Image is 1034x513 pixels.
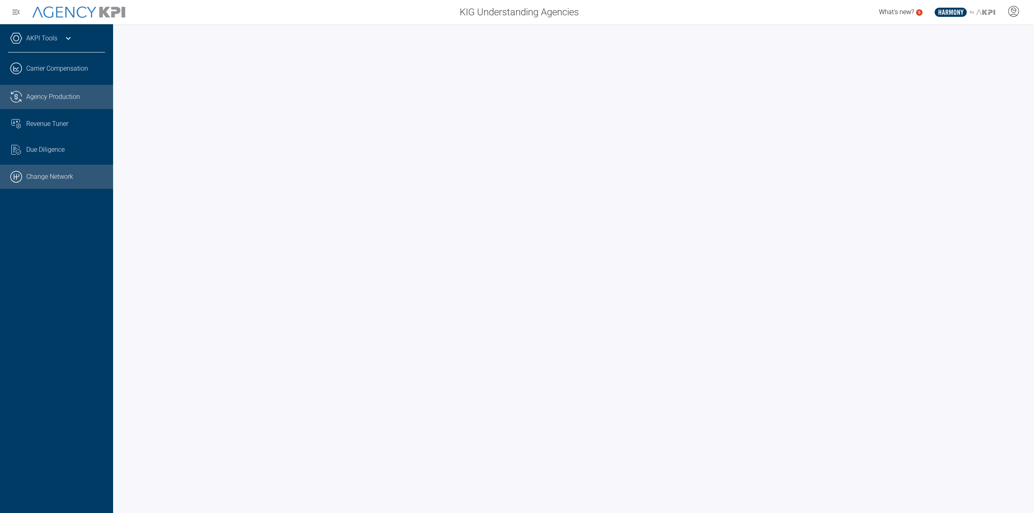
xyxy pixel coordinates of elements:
span: What's new? [879,8,914,16]
a: AKPI Tools [26,34,57,43]
img: AgencyKPI [32,6,125,18]
text: 5 [918,10,921,15]
a: 5 [916,9,923,16]
span: KIG Understanding Agencies [460,5,579,19]
div: Due Diligence [26,145,105,155]
div: Revenue Tuner [26,119,105,129]
div: Agency Production [26,92,105,102]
